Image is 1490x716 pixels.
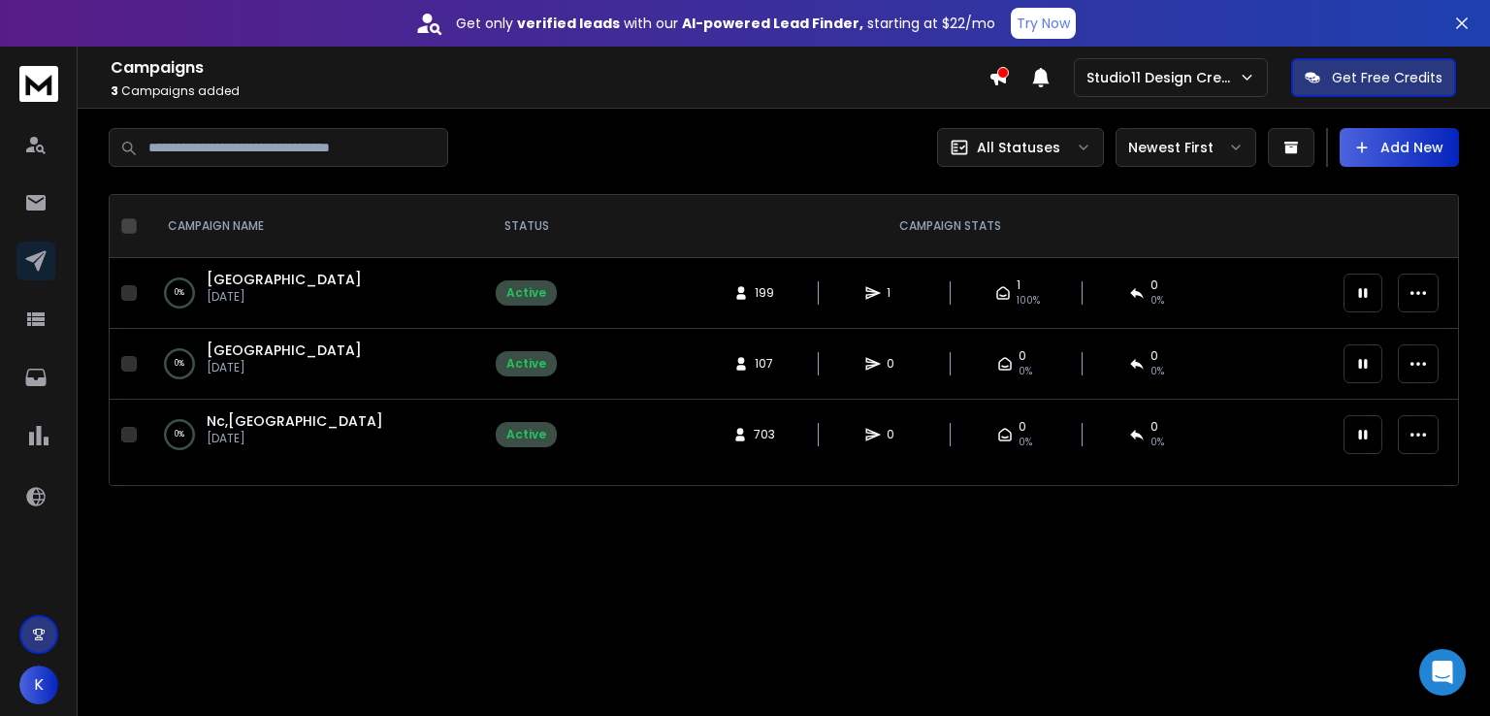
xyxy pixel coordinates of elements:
button: Try Now [1011,8,1076,39]
p: 0 % [175,354,184,374]
th: CAMPAIGN NAME [145,195,484,258]
span: 0 [1019,348,1026,364]
td: 0%[GEOGRAPHIC_DATA][DATE] [145,329,484,400]
strong: verified leads [517,14,620,33]
p: 0 % [175,425,184,444]
span: 0% [1019,435,1032,450]
span: 107 [755,356,774,372]
span: 100 % [1017,293,1040,309]
p: Campaigns added [111,83,988,99]
span: 0 [1150,419,1158,435]
td: 0%[GEOGRAPHIC_DATA][DATE] [145,258,484,329]
span: 0 [1150,348,1158,364]
img: logo [19,66,58,102]
div: Active [506,285,546,301]
button: Get Free Credits [1291,58,1456,97]
a: [GEOGRAPHIC_DATA] [207,341,362,360]
p: [DATE] [207,360,362,375]
span: 0 [887,427,906,442]
strong: AI-powered Lead Finder, [682,14,863,33]
button: Add New [1340,128,1459,167]
span: 1 [1017,277,1020,293]
span: 0 [1019,419,1026,435]
p: 0 % [175,283,184,303]
a: Nc,[GEOGRAPHIC_DATA] [207,411,383,431]
span: 199 [755,285,774,301]
span: 703 [754,427,775,442]
span: 0 % [1150,293,1164,309]
div: Active [506,356,546,372]
div: Active [506,427,546,442]
p: [DATE] [207,289,362,305]
span: 0% [1150,435,1164,450]
span: 3 [111,82,118,99]
span: 0 [1150,277,1158,293]
h1: Campaigns [111,56,988,80]
p: Get only with our starting at $22/mo [456,14,995,33]
a: [GEOGRAPHIC_DATA] [207,270,362,289]
p: Try Now [1017,14,1070,33]
th: CAMPAIGN STATS [568,195,1332,258]
span: 0 [887,356,906,372]
p: Get Free Credits [1332,68,1442,87]
button: K [19,666,58,704]
p: All Statuses [977,138,1060,157]
td: 0%Nc,[GEOGRAPHIC_DATA][DATE] [145,400,484,471]
p: Studio11 Design Creative [1086,68,1239,87]
th: STATUS [484,195,568,258]
span: 1 [887,285,906,301]
button: Newest First [1116,128,1256,167]
div: Open Intercom Messenger [1419,649,1466,696]
p: [DATE] [207,431,383,446]
span: 0% [1019,364,1032,379]
span: 0% [1150,364,1164,379]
